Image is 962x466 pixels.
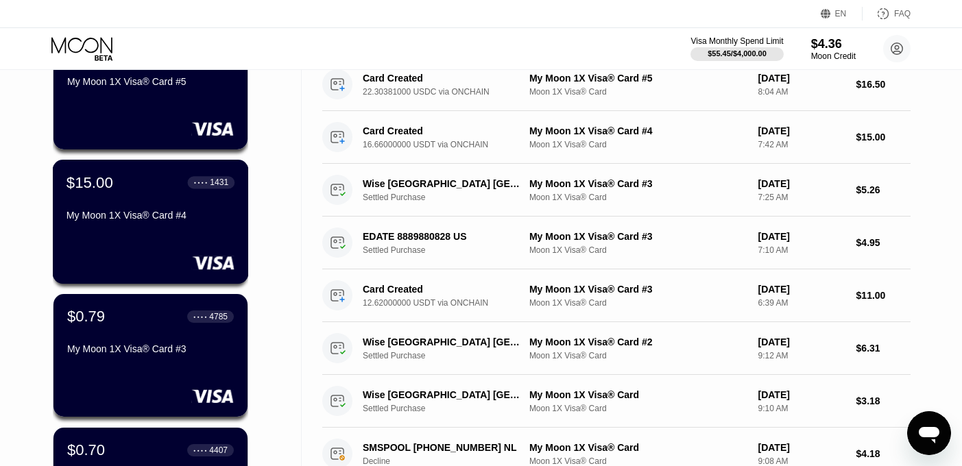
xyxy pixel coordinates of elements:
[758,389,845,400] div: [DATE]
[363,442,527,453] div: SMSPOOL [PHONE_NUMBER] NL
[856,343,911,354] div: $6.31
[856,79,911,90] div: $16.50
[529,284,747,295] div: My Moon 1X Visa® Card #3
[363,73,527,84] div: Card Created
[529,140,747,149] div: Moon 1X Visa® Card
[529,456,747,466] div: Moon 1X Visa® Card
[821,7,863,21] div: EN
[363,193,539,202] div: Settled Purchase
[529,193,747,202] div: Moon 1X Visa® Card
[690,36,783,46] div: Visa Monthly Spend Limit
[758,456,845,466] div: 9:08 AM
[363,389,527,400] div: Wise [GEOGRAPHIC_DATA] [GEOGRAPHIC_DATA]
[856,184,911,195] div: $5.26
[363,351,539,360] div: Settled Purchase
[67,210,235,221] div: My Moon 1X Visa® Card #4
[322,269,911,322] div: Card Created12.62000000 USDT via ONCHAINMy Moon 1X Visa® Card #3Moon 1X Visa® Card[DATE]6:39 AM$1...
[856,395,911,406] div: $3.18
[758,140,845,149] div: 7:42 AM
[363,336,527,347] div: Wise [GEOGRAPHIC_DATA] [GEOGRAPHIC_DATA]
[758,351,845,360] div: 9:12 AM
[529,231,747,242] div: My Moon 1X Visa® Card #3
[856,237,911,248] div: $4.95
[529,298,747,308] div: Moon 1X Visa® Card
[363,298,539,308] div: 12.62000000 USDT via ONCHAIN
[193,448,207,452] div: ● ● ● ●
[835,9,847,19] div: EN
[758,284,845,295] div: [DATE]
[856,448,911,459] div: $4.18
[758,336,845,347] div: [DATE]
[67,343,234,354] div: My Moon 1X Visa® Card #3
[322,375,911,428] div: Wise [GEOGRAPHIC_DATA] [GEOGRAPHIC_DATA]Settled PurchaseMy Moon 1X Visa® CardMoon 1X Visa® Card[D...
[758,193,845,202] div: 7:25 AM
[529,442,747,453] div: My Moon 1X Visa® Card
[758,404,845,413] div: 9:10 AM
[209,445,228,455] div: 4407
[363,125,527,136] div: Card Created
[894,9,911,19] div: FAQ
[529,404,747,413] div: Moon 1X Visa® Card
[758,73,845,84] div: [DATE]
[67,308,105,326] div: $0.79
[758,442,845,453] div: [DATE]
[529,389,747,400] div: My Moon 1X Visa® Card
[811,51,856,61] div: Moon Credit
[758,125,845,136] div: [DATE]
[67,173,113,191] div: $15.00
[758,298,845,308] div: 6:39 AM
[363,178,527,189] div: Wise [GEOGRAPHIC_DATA] [GEOGRAPHIC_DATA]
[529,87,747,97] div: Moon 1X Visa® Card
[529,178,747,189] div: My Moon 1X Visa® Card #3
[363,245,539,255] div: Settled Purchase
[194,180,208,184] div: ● ● ● ●
[856,132,911,143] div: $15.00
[811,37,856,61] div: $4.36Moon Credit
[758,178,845,189] div: [DATE]
[322,111,911,164] div: Card Created16.66000000 USDT via ONCHAINMy Moon 1X Visa® Card #4Moon 1X Visa® Card[DATE]7:42 AM$1...
[363,87,539,97] div: 22.30381000 USDC via ONCHAIN
[863,7,911,21] div: FAQ
[322,164,911,217] div: Wise [GEOGRAPHIC_DATA] [GEOGRAPHIC_DATA]Settled PurchaseMy Moon 1X Visa® Card #3Moon 1X Visa® Car...
[363,456,539,466] div: Decline
[322,58,911,111] div: Card Created22.30381000 USDC via ONCHAINMy Moon 1X Visa® Card #5Moon 1X Visa® Card[DATE]8:04 AM$1...
[529,73,747,84] div: My Moon 1X Visa® Card #5
[67,76,234,87] div: My Moon 1X Visa® Card #5
[363,140,539,149] div: 16.66000000 USDT via ONCHAIN
[53,294,248,417] div: $0.79● ● ● ●4785My Moon 1X Visa® Card #3
[210,177,228,187] div: 1431
[193,315,207,319] div: ● ● ● ●
[529,351,747,360] div: Moon 1X Visa® Card
[363,284,527,295] div: Card Created
[758,231,845,242] div: [DATE]
[856,290,911,301] div: $11.00
[209,312,228,321] div: 4785
[708,49,767,58] div: $55.45 / $4,000.00
[811,37,856,51] div: $4.36
[529,245,747,255] div: Moon 1X Visa® Card
[322,322,911,375] div: Wise [GEOGRAPHIC_DATA] [GEOGRAPHIC_DATA]Settled PurchaseMy Moon 1X Visa® Card #2Moon 1X Visa® Car...
[758,245,845,255] div: 7:10 AM
[322,217,911,269] div: EDATE 8889880828 USSettled PurchaseMy Moon 1X Visa® Card #3Moon 1X Visa® Card[DATE]7:10 AM$4.95
[67,441,105,459] div: $0.70
[690,36,783,61] div: Visa Monthly Spend Limit$55.45/$4,000.00
[758,87,845,97] div: 8:04 AM
[529,336,747,347] div: My Moon 1X Visa® Card #2
[363,231,527,242] div: EDATE 8889880828 US
[907,411,951,455] iframe: Button to launch messaging window
[363,404,539,413] div: Settled Purchase
[53,27,248,149] div: $0.73● ● ● ●9755My Moon 1X Visa® Card #5
[529,125,747,136] div: My Moon 1X Visa® Card #4
[53,160,248,283] div: $15.00● ● ● ●1431My Moon 1X Visa® Card #4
